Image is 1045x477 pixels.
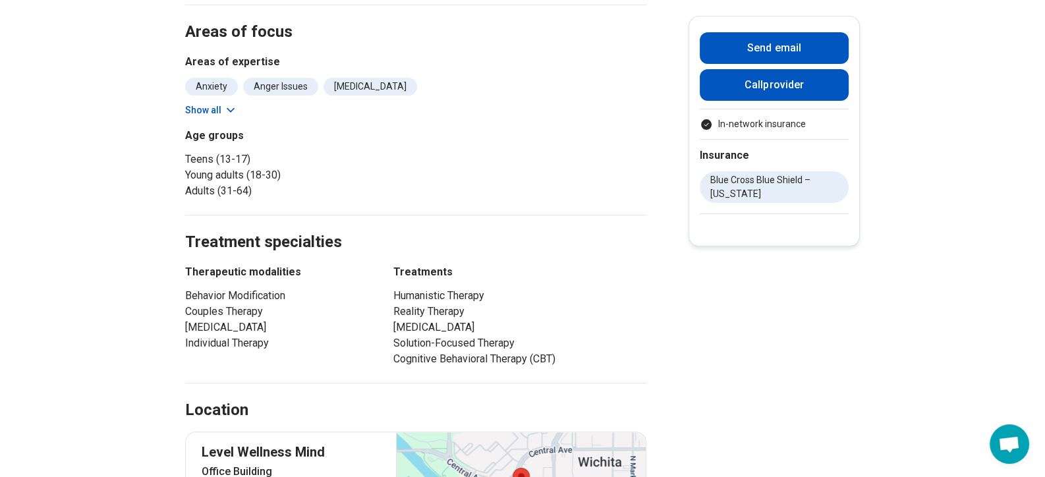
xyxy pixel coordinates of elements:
[185,320,370,335] li: [MEDICAL_DATA]
[393,288,646,304] li: Humanistic Therapy
[185,183,410,199] li: Adults (31-64)
[202,443,380,461] p: Level Wellness Mind
[700,148,849,163] h2: Insurance
[393,320,646,335] li: [MEDICAL_DATA]
[393,304,646,320] li: Reality Therapy
[185,78,238,96] li: Anxiety
[185,54,646,70] h3: Areas of expertise
[324,78,417,96] li: [MEDICAL_DATA]
[185,128,410,144] h3: Age groups
[185,264,370,280] h3: Therapeutic modalities
[185,399,248,422] h2: Location
[700,32,849,64] button: Send email
[185,288,370,304] li: Behavior Modification
[185,103,237,117] button: Show all
[700,171,849,203] li: Blue Cross Blue Shield – [US_STATE]
[243,78,318,96] li: Anger Issues
[700,117,849,131] li: In-network insurance
[185,200,646,254] h2: Treatment specialties
[393,264,646,280] h3: Treatments
[990,424,1029,464] div: Open chat
[393,351,646,367] li: Cognitive Behavioral Therapy (CBT)
[185,304,370,320] li: Couples Therapy
[185,167,410,183] li: Young adults (18-30)
[700,117,849,131] ul: Payment options
[393,335,646,351] li: Solution-Focused Therapy
[185,335,370,351] li: Individual Therapy
[700,69,849,101] button: Callprovider
[185,152,410,167] li: Teens (13-17)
